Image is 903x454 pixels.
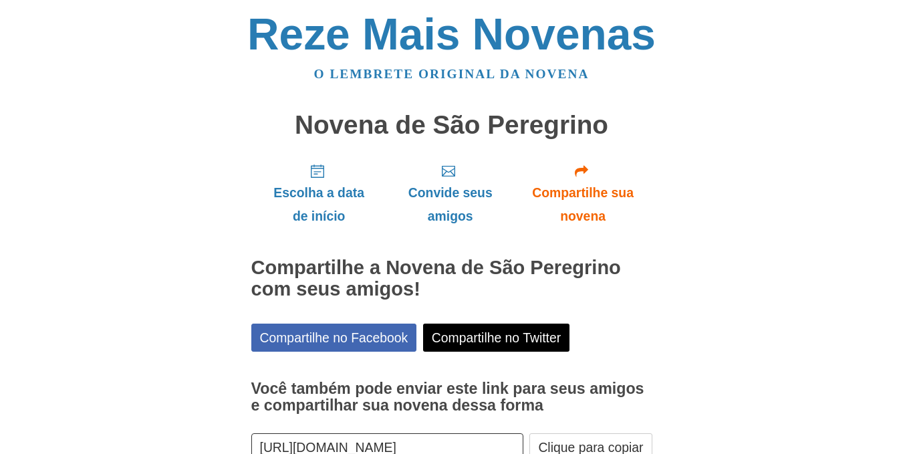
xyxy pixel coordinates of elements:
[514,152,652,234] a: Compartilhe sua novena
[314,67,590,81] a: O lembrete original da novena
[295,110,608,139] font: Novena de São Peregrino
[251,257,621,300] font: Compartilhe a Novena de São Peregrino com seus amigos!
[387,152,514,234] a: Convide seus amigos
[432,330,561,345] font: Compartilhe no Twitter
[408,186,493,223] font: Convide seus amigos
[251,380,644,415] font: Você também pode enviar este link para seus amigos e compartilhar sua novena dessa forma
[251,152,387,234] a: Escolha a data de início
[423,324,569,352] a: Compartilhe no Twitter
[273,186,364,223] font: Escolha a data de início
[532,186,634,223] font: Compartilhe sua novena
[247,9,656,59] a: Reze Mais Novenas
[260,330,408,345] font: Compartilhe no Facebook
[251,324,417,352] a: Compartilhe no Facebook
